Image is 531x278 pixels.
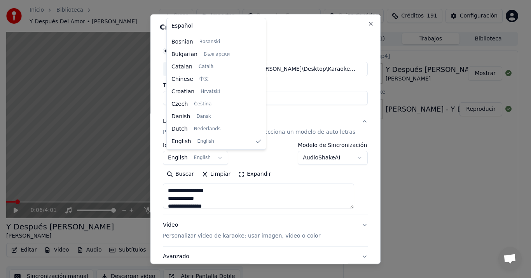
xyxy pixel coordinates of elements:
span: Català [199,64,213,70]
span: Chinese [171,75,193,83]
span: Български [204,51,230,58]
span: Bulgarian [171,51,197,58]
span: Czech [171,100,188,108]
span: Dansk [196,114,211,120]
span: Čeština [194,101,211,107]
span: Español [171,22,193,30]
span: Hrvatski [201,89,220,95]
span: English [171,138,191,145]
span: Nederlands [194,126,220,132]
span: Dutch [171,125,188,133]
span: Catalan [171,63,192,71]
span: Croatian [171,88,194,96]
span: Danish [171,113,190,121]
span: Bosanski [199,39,220,45]
span: Bosnian [171,38,193,46]
span: 中文 [199,76,209,82]
span: English [197,138,214,145]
